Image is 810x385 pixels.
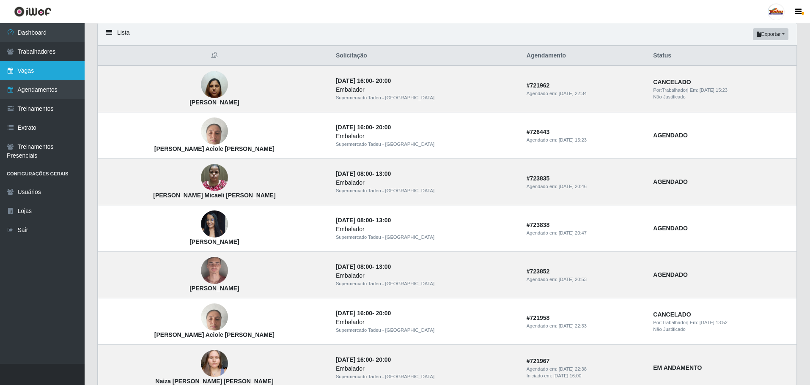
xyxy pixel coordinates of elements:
[527,314,550,321] strong: # 721958
[336,124,372,131] time: [DATE] 16:00
[653,87,791,94] div: | Em:
[376,356,391,363] time: 20:00
[336,141,516,148] div: Supermercado Tadeu - [GEOGRAPHIC_DATA]
[559,230,587,235] time: [DATE] 20:47
[653,132,688,139] strong: AGENDADO
[201,67,228,103] img: Suelen Aciole Silva
[559,366,587,371] time: [DATE] 22:38
[527,268,550,275] strong: # 723852
[14,6,52,17] img: CoreUI Logo
[376,263,391,270] time: 13:00
[336,234,516,241] div: Supermercado Tadeu - [GEOGRAPHIC_DATA]
[527,175,550,182] strong: # 723835
[201,243,228,299] img: Michel Ferreira Gangorra de Sales
[336,187,516,194] div: Supermercado Tadeu - [GEOGRAPHIC_DATA]
[559,91,587,96] time: [DATE] 22:34
[336,373,516,380] div: Supermercado Tadeu - [GEOGRAPHIC_DATA]
[336,263,391,270] strong: -
[653,79,691,85] strong: CANCELADO
[201,299,228,335] img: Raquel Aciole santos cavalcante
[331,46,522,66] th: Solicitação
[336,170,372,177] time: [DATE] 08:00
[154,145,275,152] strong: [PERSON_NAME] Aciole [PERSON_NAME]
[336,327,516,334] div: Supermercado Tadeu - [GEOGRAPHIC_DATA]
[153,192,275,199] strong: [PERSON_NAME] Micaeli [PERSON_NAME]
[527,221,550,228] strong: # 723838
[336,85,516,94] div: Embalador
[527,137,643,144] div: Agendado em:
[336,310,391,317] strong: -
[376,310,391,317] time: 20:00
[189,99,239,106] strong: [PERSON_NAME]
[527,90,643,97] div: Agendado em:
[527,82,550,89] strong: # 721962
[336,94,516,101] div: Supermercado Tadeu - [GEOGRAPHIC_DATA]
[201,346,228,382] img: Naiza Oliveira Cavalcante
[336,178,516,187] div: Embalador
[376,217,391,224] time: 13:00
[336,124,391,131] strong: -
[753,28,788,40] button: Exportar
[336,263,372,270] time: [DATE] 08:00
[653,87,687,93] span: Por: Trabalhador
[376,170,391,177] time: 13:00
[653,311,691,318] strong: CANCELADO
[653,319,791,326] div: | Em:
[527,229,643,237] div: Agendado em:
[653,364,702,371] strong: EM ANDAMENTO
[653,178,688,185] strong: AGENDADO
[648,46,796,66] th: Status
[527,366,643,373] div: Agendado em:
[553,373,581,378] time: [DATE] 16:00
[336,77,372,84] time: [DATE] 16:00
[336,225,516,234] div: Embalador
[527,358,550,364] strong: # 721967
[154,331,275,338] strong: [PERSON_NAME] Aciole [PERSON_NAME]
[336,310,372,317] time: [DATE] 16:00
[201,206,228,242] img: Kaylanne Sousa Silva
[653,320,687,325] span: Por: Trabalhador
[700,320,728,325] time: [DATE] 13:52
[336,356,372,363] time: [DATE] 16:00
[336,132,516,141] div: Embalador
[155,378,273,385] strong: Naiza [PERSON_NAME] [PERSON_NAME]
[653,225,688,232] strong: AGENDADO
[336,217,372,224] time: [DATE] 08:00
[527,128,550,135] strong: # 726443
[336,271,516,280] div: Embalador
[336,217,391,224] strong: -
[559,277,587,282] time: [DATE] 20:53
[559,323,587,328] time: [DATE] 22:33
[527,372,643,380] div: Iniciado em:
[527,276,643,283] div: Agendado em:
[376,77,391,84] time: 20:00
[336,356,391,363] strong: -
[653,271,688,278] strong: AGENDADO
[559,137,587,142] time: [DATE] 15:23
[336,170,391,177] strong: -
[653,93,791,101] div: Não Justificado
[336,318,516,327] div: Embalador
[336,77,391,84] strong: -
[189,238,239,245] strong: [PERSON_NAME]
[527,183,643,190] div: Agendado em:
[527,322,643,330] div: Agendado em:
[201,160,228,196] img: Mayla Micaeli Santos Silva
[700,87,728,93] time: [DATE] 15:23
[653,326,791,333] div: Não Justificado
[189,285,239,292] strong: [PERSON_NAME]
[98,23,797,46] div: Lista
[201,113,228,149] img: Raquel Aciole santos cavalcante
[522,46,648,66] th: Agendamento
[559,184,587,189] time: [DATE] 20:46
[376,124,391,131] time: 20:00
[336,280,516,287] div: Supermercado Tadeu - [GEOGRAPHIC_DATA]
[336,364,516,373] div: Embalador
